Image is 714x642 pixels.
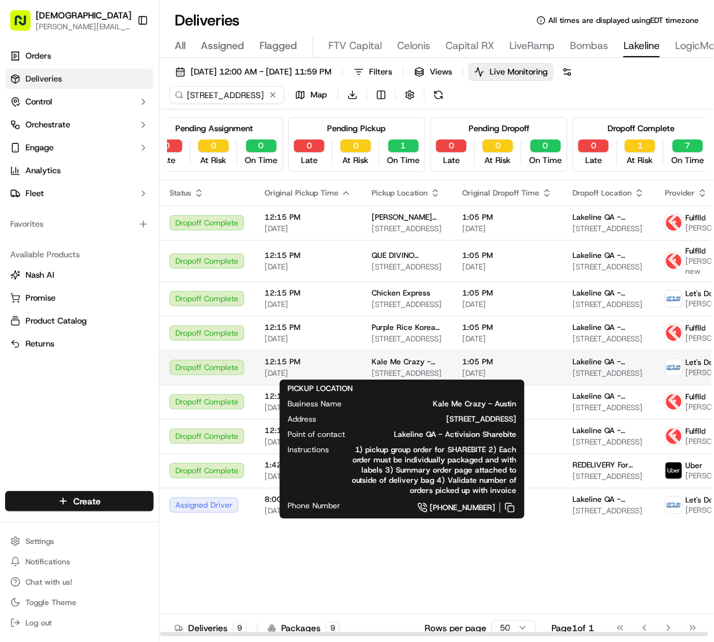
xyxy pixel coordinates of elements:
span: 1) pickup group order for SHAREBITE 2) Each order must be individually packaged and with labels 3... [349,445,517,496]
span: FTV Capital [328,38,382,53]
div: Pending Pickup0Late0At Risk1On Time [288,117,425,172]
button: Settings [5,532,154,550]
img: profile_Fulflld_OnFleet_Thistle_SF.png [666,394,682,410]
button: Fleet [5,183,154,204]
span: Chicken Express [372,288,430,298]
a: 📗Knowledge Base [8,179,103,202]
span: Notifications [25,557,70,567]
button: Start new chat [217,125,232,140]
button: Toggle Theme [5,594,154,611]
span: Fleet [25,188,44,199]
span: [DATE] [265,299,351,310]
div: 📗 [13,185,23,196]
span: Celonis [397,38,430,53]
span: Deliveries [25,73,62,85]
button: Engage [5,138,154,158]
span: Engage [25,142,54,153]
span: [DATE] [265,471,351,481]
span: Fulflld [685,323,706,333]
span: [DATE] 12:00 AM - [DATE] 11:59 PM [191,66,331,78]
span: [STREET_ADDRESS] [572,471,645,481]
a: Product Catalog [10,315,149,327]
span: Phone Number [288,501,340,511]
img: lets_do_delivery_logo.png [666,359,682,376]
span: Late [159,155,175,166]
button: 0 [530,139,561,152]
span: 1:05 PM [462,322,552,332]
button: [DEMOGRAPHIC_DATA][PERSON_NAME][EMAIL_ADDRESS][DOMAIN_NAME] [5,5,132,36]
h1: Deliveries [175,10,240,31]
button: Views [409,63,458,81]
button: 1 [388,139,419,152]
a: Powered byPylon [90,215,154,225]
span: Lakeline QA - Activision - Floor Suite 200 [572,250,645,260]
span: [DATE] [462,368,552,378]
span: API Documentation [120,184,205,197]
span: Returns [25,338,54,350]
button: Product Catalog [5,311,154,331]
span: [DATE] [265,262,351,272]
img: profile_Fulflld_OnFleet_Thistle_SF.png [666,253,682,269]
span: On Time [245,155,277,166]
span: All [175,38,186,53]
span: Settings [25,536,54,546]
span: Assigned [201,38,244,53]
span: [DATE] [265,437,351,447]
span: 12:15 PM [265,212,351,222]
div: Pending Assignment0Late0At Risk0On Time [146,117,283,172]
span: Kale Me Crazy - Austin [372,357,442,367]
a: Returns [10,338,149,350]
span: Control [25,96,52,108]
span: 1:05 PM [462,288,552,298]
img: uber-new-logo.jpeg [666,462,682,479]
span: [DATE] [265,224,351,234]
span: Lakeline QA - Activision - Floor Suite 200 [572,212,645,222]
span: Pickup Location [372,188,428,198]
button: Map [289,86,333,104]
span: 12:15 PM [265,357,351,367]
img: 1736555255976-a54dd68f-1ca7-489b-9aae-adbdc363a1c4 [13,121,36,144]
button: 0 [483,139,513,152]
span: 1:42 PM [265,460,351,470]
span: 8:00 PM [265,494,351,504]
span: Original Pickup Time [265,188,339,198]
span: 12:15 PM [265,322,351,332]
div: Favorites [5,214,154,234]
img: profile_Fulflld_OnFleet_Thistle_SF.png [666,215,682,231]
button: Filters [348,63,398,81]
span: Map [310,89,327,101]
span: Analytics [25,165,61,176]
span: Original Dropoff Time [462,188,539,198]
span: [DATE] [265,403,351,413]
button: 0 [578,139,609,152]
span: Late [301,155,317,166]
span: [STREET_ADDRESS] [337,414,517,424]
span: Views [430,66,452,78]
span: Kale Me Crazy - Austin [362,399,517,409]
img: lets_do_delivery_logo.png [666,290,682,307]
span: Knowledge Base [25,184,98,197]
span: Point of contact [288,429,345,439]
span: Filters [369,66,392,78]
button: Log out [5,614,154,632]
div: Pending Assignment [176,123,254,134]
span: Orders [25,50,51,62]
span: [STREET_ADDRESS] [372,262,442,272]
p: Welcome 👋 [13,50,232,71]
span: [DATE] [462,299,552,310]
span: Lakeline QA - Activision - Floor Suite 200 [572,425,645,436]
p: Rows per page [425,622,486,634]
input: Got a question? Start typing here... [33,82,229,95]
div: Pending Pickup [328,123,386,134]
span: [PHONE_NUMBER] [430,503,496,513]
span: At Risk [201,155,227,166]
span: Lakeline QA - Activision - Floor Suite 200 [572,494,645,504]
span: Fulflld [685,426,706,436]
span: [STREET_ADDRESS] [372,224,442,234]
span: [DATE] [265,368,351,378]
button: Orchestrate [5,115,154,135]
span: Status [170,188,191,198]
span: [STREET_ADDRESS] [372,299,442,310]
button: [DEMOGRAPHIC_DATA] [36,9,131,22]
